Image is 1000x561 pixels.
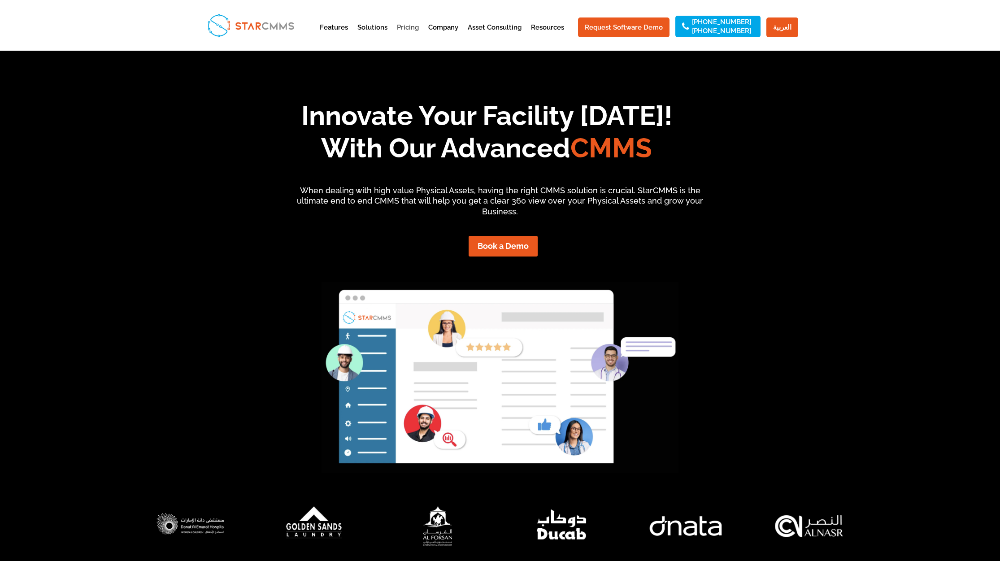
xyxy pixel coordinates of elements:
[133,498,248,554] img: hospital (1)
[381,498,496,554] div: 3 / 7
[204,10,298,41] img: StarCMMS
[397,24,419,46] a: Pricing
[628,498,743,554] div: 5 / 7
[578,17,670,37] a: Request Software Demo
[531,24,564,46] a: Resources
[320,24,348,46] a: Features
[289,185,712,217] p: When dealing with high value Physical Assets, having the right CMMS solution is crucial. StarCMMS...
[766,17,798,37] a: العربية
[752,497,867,554] img: Al-Naser-cranes
[692,28,751,34] a: [PHONE_NUMBER]
[175,100,798,169] h1: Innovate Your Facility [DATE]! With Our Advanced
[628,498,743,554] img: dnata (1)
[570,132,652,164] span: CMMS
[752,497,867,554] div: 6 / 7
[955,518,1000,561] iframe: Chat Widget
[504,497,619,554] img: Ducab (1)
[468,24,522,46] a: Asset Consulting
[133,498,248,554] div: 1 / 7
[357,24,387,46] a: Solutions
[381,498,496,554] img: forsan
[257,498,372,554] img: 8 (1)
[692,19,751,25] a: [PHONE_NUMBER]
[322,279,679,473] img: Aladdin-header2 (1)
[469,236,538,256] a: Book a Demo
[257,498,372,554] div: 2 / 7
[428,24,458,46] a: Company
[504,497,619,554] div: 4 / 7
